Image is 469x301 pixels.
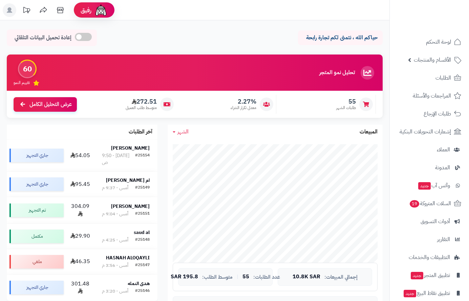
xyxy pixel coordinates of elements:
span: 2.27% [231,98,256,105]
td: 54.05 [66,139,94,171]
a: إشعارات التحويلات البنكية [394,124,465,140]
span: متوسط طلب العميل [126,105,157,111]
span: لوحة التحكم [426,37,451,47]
img: ai-face.png [94,3,108,17]
div: #25151 [135,211,150,217]
div: أمس - 4:25 م [102,237,128,243]
td: 304.09 [66,197,94,223]
span: جديد [404,290,416,297]
div: أمس - 3:20 م [102,288,128,295]
span: 55 [242,274,249,280]
span: إجمالي المبيعات: [324,274,358,280]
td: 46.35 [66,249,94,274]
span: عرض التحليل الكامل [29,101,72,108]
a: عرض التحليل الكامل [14,97,77,112]
span: 272.51 [126,98,157,105]
span: التقارير [437,235,450,244]
span: تقييم النمو [14,80,30,86]
strong: [PERSON_NAME] [111,203,150,210]
span: السلات المتروكة [409,199,451,208]
p: حياكم الله ، نتمنى لكم تجارة رابحة [303,34,378,42]
td: 301.48 [66,275,94,301]
span: عدد الطلبات: [253,274,280,280]
a: السلات المتروكة19 [394,195,465,212]
span: الأقسام والمنتجات [414,55,451,65]
span: 19 [410,200,419,208]
td: 29.90 [66,224,94,249]
div: #25146 [135,288,150,295]
span: 195.8 SAR [171,274,198,280]
a: التطبيقات والخدمات [394,249,465,265]
span: جديد [411,272,423,279]
span: أدوات التسويق [421,217,450,226]
span: العملاء [437,145,450,154]
span: الشهر [177,128,189,136]
a: أدوات التسويق [394,213,465,230]
h3: آخر الطلبات [129,129,152,135]
a: العملاء [394,142,465,158]
div: [DATE] - 9:50 ص [102,152,135,166]
div: أمس - 9:37 م [102,185,128,191]
div: #25148 [135,237,150,243]
strong: saud al [134,229,150,236]
div: #25147 [135,262,150,269]
a: التقارير [394,231,465,248]
div: #25149 [135,185,150,191]
a: الشهر [173,128,189,136]
div: جاري التجهيز [9,177,64,191]
a: تطبيق المتجرجديد [394,267,465,283]
a: لوحة التحكم [394,34,465,50]
span: جديد [418,182,431,190]
div: ملغي [9,255,64,268]
h3: المبيعات [360,129,378,135]
span: إشعارات التحويلات البنكية [400,127,451,136]
div: #25154 [135,152,150,166]
span: تطبيق المتجر [410,271,450,280]
div: جاري التجهيز [9,149,64,162]
span: متوسط الطلب: [202,274,233,280]
strong: [PERSON_NAME] [111,145,150,152]
span: معدل تكرار الشراء [231,105,256,111]
strong: ام [PERSON_NAME] [106,177,150,184]
strong: HASNAH ALOQAYLI [106,254,150,261]
span: 55 [336,98,356,105]
div: مكتمل [9,230,64,243]
span: المدونة [435,163,450,172]
div: تم التجهيز [9,203,64,217]
a: طلبات الإرجاع [394,106,465,122]
div: أمس - 3:56 م [102,262,128,269]
div: جاري التجهيز [9,281,64,294]
a: الطلبات [394,70,465,86]
span: الطلبات [435,73,451,83]
span: | [237,274,238,279]
span: وآتس آب [418,181,450,190]
span: التطبيقات والخدمات [409,253,450,262]
span: 10.8K SAR [293,274,320,280]
a: وآتس آبجديد [394,177,465,194]
a: تحديثات المنصة [18,3,35,19]
strong: هدى النمله [128,280,150,287]
span: رفيق [81,6,91,14]
span: إعادة تحميل البيانات التلقائي [15,34,71,42]
a: المدونة [394,159,465,176]
span: المراجعات والأسئلة [413,91,451,101]
span: طلبات الإرجاع [424,109,451,119]
div: أمس - 9:04 م [102,211,128,217]
td: 95.45 [66,172,94,197]
a: المراجعات والأسئلة [394,88,465,104]
h3: تحليل نمو المتجر [319,70,355,76]
span: تطبيق نقاط البيع [403,288,450,298]
span: طلبات الشهر [336,105,356,111]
